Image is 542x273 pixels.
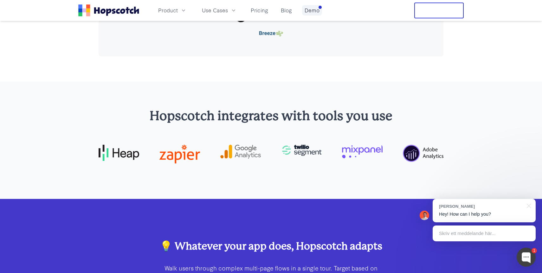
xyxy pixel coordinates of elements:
img: Mark Spera [420,211,429,220]
h2: Hopscotch integrates with tools you use [99,107,443,124]
img: Breeze logo [256,30,286,37]
img: Logo Google Analytics.svg [220,145,261,159]
img: heap-logo [99,145,139,161]
span: Product [158,6,178,14]
div: [PERSON_NAME] [439,203,523,209]
img: Mixpanel full logo – purple [342,145,383,158]
a: Pricing [248,5,271,16]
img: Zapier logo.svg [159,145,200,163]
div: Skriv ett meddelande här... [433,225,536,241]
p: Hey! How can I help you? [439,211,529,218]
img: Twilio-Logo-Product-Segment-RGB [281,145,322,156]
button: Use Cases [198,5,241,16]
a: Home [78,4,139,16]
h3: 💡 Whatever your app does, Hopscotch adapts [159,239,383,253]
a: Demo [302,5,322,16]
div: 1 [532,248,537,253]
span: Use Cases [202,6,228,14]
button: Product [154,5,190,16]
a: Blog [278,5,294,16]
button: Free Trial [414,3,464,18]
img: adobe-analytics-logo-86407C40A9-seeklogo.com [403,145,443,162]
